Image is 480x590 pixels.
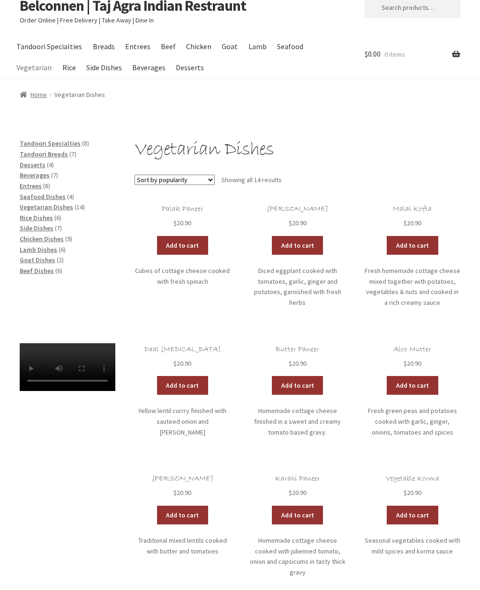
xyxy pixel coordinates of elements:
[365,50,381,59] span: 0.00
[173,219,177,228] span: $
[47,90,54,101] span: /
[53,171,56,180] span: 7
[49,161,52,170] span: 4
[365,536,460,557] p: Seasonal vegetables cooked with mild spices and korma sauce
[404,360,421,368] bdi: 20.90
[20,214,53,222] a: Rice Dishes
[135,536,230,557] p: Traditional mixed lentils cooked with butter and tomatoes
[156,37,180,58] a: Beef
[249,346,345,369] a: Butter Paneer $20.90
[244,37,271,58] a: Lamb
[20,246,57,254] a: Lamb Dishes
[20,91,47,99] a: Home
[365,475,460,484] h2: Vegetable Korma
[120,37,155,58] a: Entrees
[365,346,460,369] a: Aloo Mutter $20.90
[221,173,282,188] p: Showing all 14 results
[249,475,345,499] a: Karahi Paneer $20.90
[272,376,323,395] a: Add to cart: “Butter Paneer”
[249,205,345,214] h2: [PERSON_NAME]
[173,489,177,497] span: $
[387,236,438,255] a: Add to cart: “Malai Kofta”
[12,58,56,79] a: Vegetarian
[272,506,323,525] a: Add to cart: “Karahi Paneer”
[135,346,230,369] a: Daal [MEDICAL_DATA] $20.90
[272,37,307,58] a: Seafood
[365,37,460,73] a: $0.00 0 items
[272,236,323,255] a: Add to cart: “Aloo Bengan”
[365,346,460,354] h2: Aloo Mutter
[249,205,345,229] a: [PERSON_NAME] $20.90
[249,346,345,354] h2: Butter Paneer
[20,140,81,148] a: Tandoori Specialties
[20,182,42,191] a: Entrees
[135,346,230,354] h2: Daal [MEDICAL_DATA]
[20,203,73,212] a: Vegetarian Dishes
[404,489,421,497] bdi: 20.90
[157,506,209,525] a: Add to cart: “Daal Makhani”
[84,140,87,148] span: 8
[173,360,191,368] bdi: 20.90
[135,475,230,499] a: [PERSON_NAME] $20.90
[157,376,209,395] a: Add to cart: “Daal Tarka”
[76,203,83,212] span: 14
[71,150,75,159] span: 7
[20,224,53,233] span: Side Dishes
[289,219,307,228] bdi: 20.90
[20,171,50,180] a: Beverages
[157,236,209,255] a: Add to cart: “Palak Paneer”
[45,182,48,191] span: 8
[135,175,215,185] select: Shop order
[387,506,438,525] a: Add to cart: “Vegetable Korma”
[20,193,66,201] a: Seafood Dishes
[249,536,345,578] p: Homemade cottage cheese cooked with julienned tomato, onion and capsicums in tasty thick gravy
[20,256,55,265] a: Goat Dishes
[20,235,64,243] a: Chicken Dishes
[20,161,45,170] a: Desserts
[135,266,230,287] p: Cubes of cottage cheese cooked with fresh spinach
[69,193,72,201] span: 4
[289,489,307,497] bdi: 20.90
[20,15,345,26] p: Order Online | Free Delivery | Take Away | Dine In
[365,266,460,309] p: Fresh homemade cottage cheese mixed together with potatoes, vegetables & nuts and cooked in a ric...
[173,360,177,368] span: $
[289,360,292,368] span: $
[20,267,54,275] a: Beef Dishes
[127,58,170,79] a: Beverages
[173,219,191,228] bdi: 20.90
[57,224,60,233] span: 7
[217,37,242,58] a: Goat
[58,58,80,79] a: Rice
[135,475,230,484] h2: [PERSON_NAME]
[182,37,216,58] a: Chicken
[249,406,345,438] p: Homemade cottage cheese finished in a sweet and creamy tomato based gravy.
[404,360,407,368] span: $
[82,58,126,79] a: Side Dishes
[289,489,292,497] span: $
[249,475,345,484] h2: Karahi Paneer
[135,406,230,438] p: Yellow lentil currry finished with sauteed onion and [PERSON_NAME]
[387,376,438,395] a: Add to cart: “Aloo Mutter”
[135,205,230,214] h2: Palak Paneer
[365,50,368,59] span: $
[67,235,70,243] span: 9
[12,37,87,58] a: Tandoori Specialties
[384,51,405,59] span: 0 items
[20,90,460,101] nav: breadcrumbs
[365,475,460,499] a: Vegetable Korma $20.90
[135,139,460,162] h1: Vegetarian Dishes
[365,406,460,438] p: Fresh green peas and potatoes cooked with garlic, ginger, onions, tomatoes and spices
[365,205,460,214] h2: Malai Kofta
[404,219,421,228] bdi: 20.90
[88,37,119,58] a: Breads
[289,219,292,228] span: $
